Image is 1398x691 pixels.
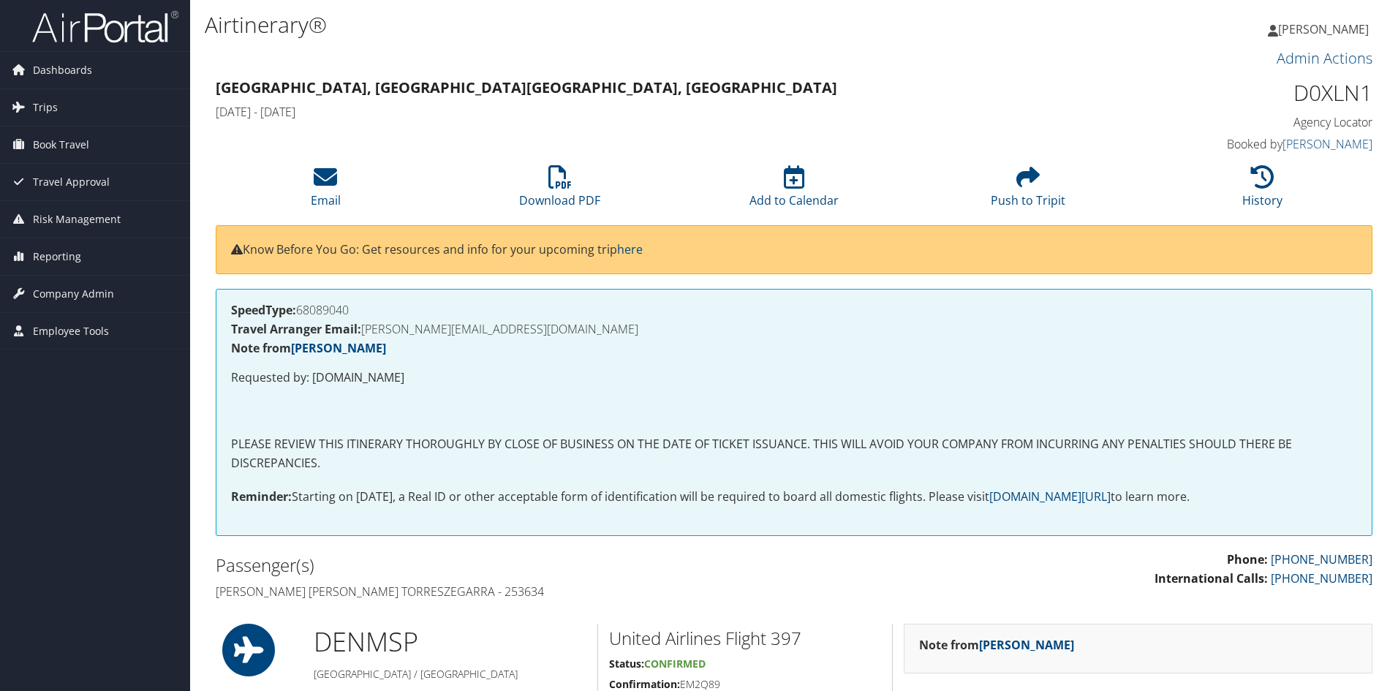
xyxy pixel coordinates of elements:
[609,626,881,651] h2: United Airlines Flight 397
[33,276,114,312] span: Company Admin
[231,340,386,356] strong: Note from
[205,10,991,40] h1: Airtinerary®
[33,201,121,238] span: Risk Management
[991,173,1065,208] a: Push to Tripit
[216,78,837,97] strong: [GEOGRAPHIC_DATA], [GEOGRAPHIC_DATA] [GEOGRAPHIC_DATA], [GEOGRAPHIC_DATA]
[1155,570,1268,586] strong: International Calls:
[216,584,783,600] h4: [PERSON_NAME] [PERSON_NAME] Torreszegarra - 253634
[231,321,361,337] strong: Travel Arranger Email:
[1242,173,1282,208] a: History
[519,173,600,208] a: Download PDF
[311,173,341,208] a: Email
[1227,551,1268,567] strong: Phone:
[1271,551,1372,567] a: [PHONE_NUMBER]
[231,435,1357,472] p: PLEASE REVIEW THIS ITINERARY THOROUGHLY BY CLOSE OF BUSINESS ON THE DATE OF TICKET ISSUANCE. THIS...
[231,369,1357,388] p: Requested by: [DOMAIN_NAME]
[1100,136,1372,152] h4: Booked by
[314,667,586,681] h5: [GEOGRAPHIC_DATA] / [GEOGRAPHIC_DATA]
[979,637,1074,653] a: [PERSON_NAME]
[231,241,1357,260] p: Know Before You Go: Get resources and info for your upcoming trip
[1282,136,1372,152] a: [PERSON_NAME]
[216,553,783,578] h2: Passenger(s)
[231,488,1357,507] p: Starting on [DATE], a Real ID or other acceptable form of identification will be required to boar...
[314,624,586,660] h1: DEN MSP
[231,302,296,318] strong: SpeedType:
[216,104,1078,120] h4: [DATE] - [DATE]
[231,488,292,505] strong: Reminder:
[609,677,680,691] strong: Confirmation:
[1278,21,1369,37] span: [PERSON_NAME]
[1268,7,1383,51] a: [PERSON_NAME]
[231,304,1357,316] h4: 68089040
[617,241,643,257] a: here
[989,488,1111,505] a: [DOMAIN_NAME][URL]
[609,657,644,671] strong: Status:
[33,164,110,200] span: Travel Approval
[33,52,92,88] span: Dashboards
[919,637,1074,653] strong: Note from
[32,10,178,44] img: airportal-logo.png
[291,340,386,356] a: [PERSON_NAME]
[33,238,81,275] span: Reporting
[1100,78,1372,108] h1: D0XLN1
[33,313,109,350] span: Employee Tools
[749,173,839,208] a: Add to Calendar
[231,323,1357,335] h4: [PERSON_NAME][EMAIL_ADDRESS][DOMAIN_NAME]
[644,657,706,671] span: Confirmed
[1277,48,1372,68] a: Admin Actions
[33,127,89,163] span: Book Travel
[1271,570,1372,586] a: [PHONE_NUMBER]
[1100,114,1372,130] h4: Agency Locator
[33,89,58,126] span: Trips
